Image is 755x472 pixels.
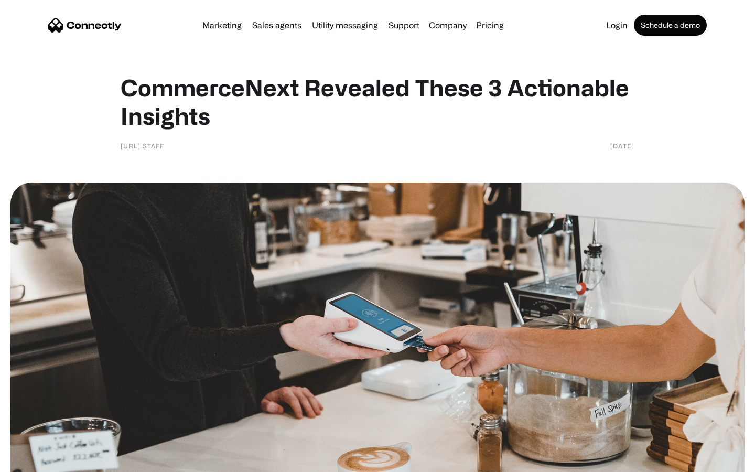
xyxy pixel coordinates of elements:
[610,141,634,151] div: [DATE]
[198,21,246,29] a: Marketing
[248,21,306,29] a: Sales agents
[308,21,382,29] a: Utility messaging
[10,454,63,468] aside: Language selected: English
[21,454,63,468] ul: Language list
[634,15,707,36] a: Schedule a demo
[121,141,164,151] div: [URL] Staff
[602,21,632,29] a: Login
[384,21,424,29] a: Support
[429,18,467,33] div: Company
[121,73,634,130] h1: CommerceNext Revealed These 3 Actionable Insights
[472,21,508,29] a: Pricing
